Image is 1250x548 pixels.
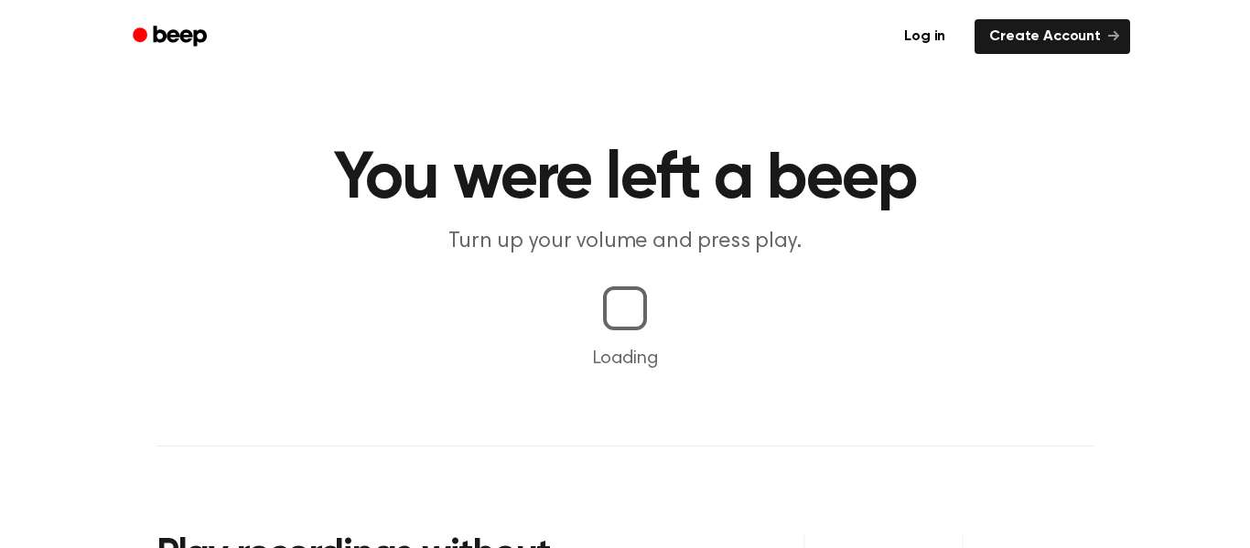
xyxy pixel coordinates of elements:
[22,345,1228,372] p: Loading
[120,19,223,55] a: Beep
[156,146,1094,212] h1: You were left a beep
[274,227,976,257] p: Turn up your volume and press play.
[975,19,1130,54] a: Create Account
[886,16,964,58] a: Log in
